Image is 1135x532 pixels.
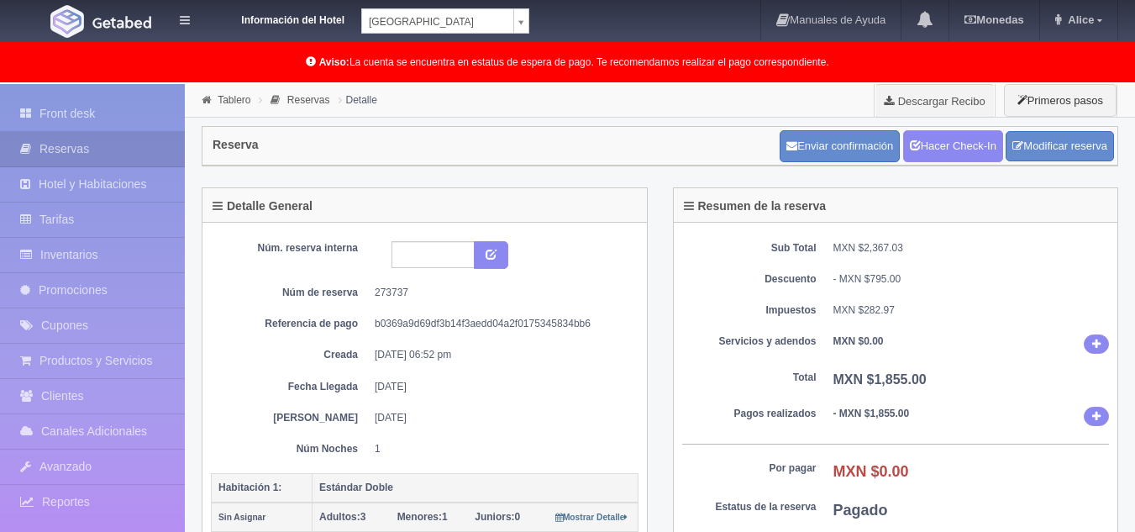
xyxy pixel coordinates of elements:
dt: Núm Noches [223,442,358,456]
small: Mostrar Detalle [555,513,628,522]
img: Getabed [92,16,151,29]
dt: Núm. reserva interna [223,241,358,255]
h4: Detalle General [213,200,313,213]
li: Detalle [334,92,381,108]
dt: Impuestos [682,303,817,318]
h4: Reserva [213,139,259,151]
strong: Adultos: [319,511,360,523]
dd: 1 [375,442,626,456]
a: Modificar reserva [1006,131,1114,162]
span: Alice [1064,13,1094,26]
dt: Fecha Llegada [223,380,358,394]
dt: Estatus de la reserva [682,500,817,514]
dd: 273737 [375,286,626,300]
dt: Por pagar [682,461,817,476]
a: Tablero [218,94,250,106]
b: - MXN $1,855.00 [833,408,910,419]
dt: Información del Hotel [210,8,344,28]
b: MXN $1,855.00 [833,372,927,387]
dt: Pagos realizados [682,407,817,421]
span: 0 [475,511,520,523]
span: [GEOGRAPHIC_DATA] [369,9,507,34]
dd: MXN $282.97 [833,303,1110,318]
dd: MXN $2,367.03 [833,241,1110,255]
b: Monedas [964,13,1023,26]
dt: Total [682,371,817,385]
a: Descargar Recibo [875,84,995,118]
strong: Menores: [397,511,442,523]
dt: Referencia de pago [223,317,358,331]
dd: [DATE] [375,380,626,394]
span: 3 [319,511,365,523]
a: Reservas [287,94,330,106]
small: Sin Asignar [218,513,265,522]
dt: Creada [223,348,358,362]
dd: b0369a9d69df3b14f3aedd04a2f0175345834bb6 [375,317,626,331]
img: Getabed [50,5,84,38]
strong: Juniors: [475,511,514,523]
a: [GEOGRAPHIC_DATA] [361,8,529,34]
dd: [DATE] 06:52 pm [375,348,626,362]
button: Primeros pasos [1004,84,1117,117]
dt: [PERSON_NAME] [223,411,358,425]
button: Enviar confirmación [780,130,900,162]
b: Aviso: [319,56,349,68]
a: Hacer Check-In [903,130,1003,162]
b: MXN $0.00 [833,463,909,480]
dt: Sub Total [682,241,817,255]
b: Habitación 1: [218,482,281,493]
div: - MXN $795.00 [833,272,1110,287]
b: Pagado [833,502,888,519]
dt: Núm de reserva [223,286,358,300]
th: Estándar Doble [313,473,638,503]
dt: Servicios y adendos [682,334,817,349]
dd: [DATE] [375,411,626,425]
a: Mostrar Detalle [555,511,628,523]
dt: Descuento [682,272,817,287]
b: MXN $0.00 [833,335,884,347]
span: 1 [397,511,448,523]
h4: Resumen de la reserva [684,200,827,213]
